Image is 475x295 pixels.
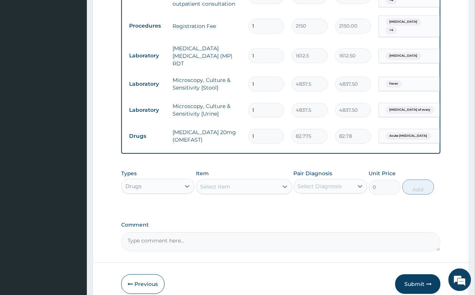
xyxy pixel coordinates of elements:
td: Procedures [126,19,169,33]
span: Fever [386,80,402,88]
label: Pair Diagnosis [294,170,333,177]
div: Minimize live chat window [124,4,142,22]
img: d_794563401_company_1708531726252_794563401 [14,38,31,57]
span: [MEDICAL_DATA] [386,18,421,26]
div: Drugs [125,182,142,190]
textarea: Type your message and hit 'Enter' [4,206,144,233]
label: Unit Price [369,170,396,177]
label: Item [196,170,209,177]
td: Laboratory [126,77,169,91]
span: [MEDICAL_DATA] of ovary [386,106,435,114]
td: Microscopy, Culture & Sensitivity [Urine] [169,99,245,121]
td: Laboratory [126,103,169,117]
td: Laboratory [126,49,169,63]
span: + 4 [386,26,397,34]
span: We're online! [44,95,104,171]
td: [MEDICAL_DATA] 20mg (OMEFAST) [169,125,245,147]
label: Comment [121,222,441,228]
button: Add [403,179,435,195]
div: Select Diagnosis [298,182,342,190]
td: [MEDICAL_DATA] [MEDICAL_DATA] (MP) RDT [169,41,245,71]
div: Select Item [200,183,231,190]
td: Registration Fee [169,19,245,34]
span: Acute [MEDICAL_DATA] [386,132,431,140]
td: Drugs [126,129,169,143]
td: Microscopy, Culture & Sensitivity [Stool] [169,73,245,95]
button: Previous [121,274,165,294]
button: Submit [395,274,441,294]
div: Chat with us now [39,42,127,52]
label: Types [121,170,137,177]
span: [MEDICAL_DATA] [386,52,421,60]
